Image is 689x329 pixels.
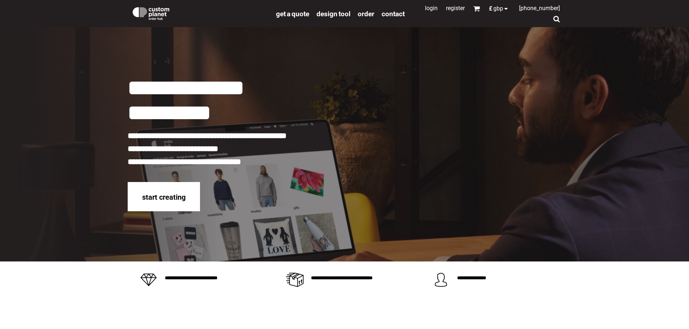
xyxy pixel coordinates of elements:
span: order [358,10,374,18]
a: Custom Planet [128,2,272,23]
span: get a quote [276,10,309,18]
img: Custom Planet [131,5,171,20]
a: order [358,9,374,18]
a: design tool [316,9,350,18]
a: Contact [382,9,405,18]
a: Login [425,5,438,12]
span: GBP [493,6,503,12]
span: Contact [382,10,405,18]
a: Register [446,5,465,12]
span: design tool [316,10,350,18]
span: £ [489,6,493,12]
span: [PHONE_NUMBER] [519,5,560,12]
a: get a quote [276,9,309,18]
span: start creating [142,193,186,202]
